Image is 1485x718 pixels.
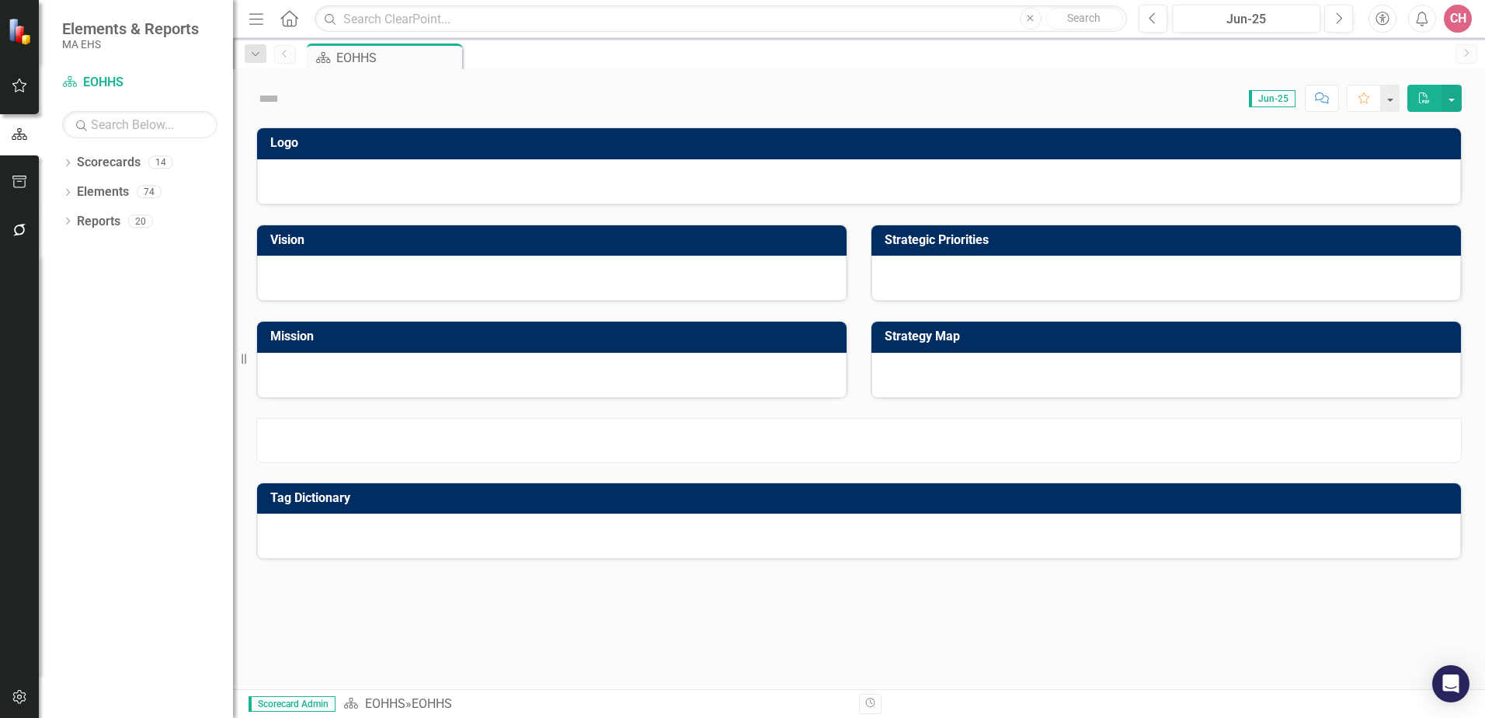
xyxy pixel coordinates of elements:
span: Search [1067,12,1101,24]
div: 74 [137,186,162,199]
button: Jun-25 [1172,5,1320,33]
div: Jun-25 [1177,10,1315,29]
div: 14 [148,156,173,169]
input: Search Below... [62,111,217,138]
h3: Tag Dictionary [270,491,1453,505]
span: Jun-25 [1249,90,1295,107]
img: ClearPoint Strategy [7,17,35,45]
a: EOHHS [62,74,217,92]
h3: Logo [270,136,1453,150]
a: EOHHS [365,696,405,711]
h3: Strategic Priorities [885,233,1453,247]
div: » [343,695,847,713]
small: MA EHS [62,38,199,51]
a: Elements [77,183,129,201]
div: Open Intercom Messenger [1432,665,1469,702]
div: 20 [128,214,153,228]
span: Scorecard Admin [249,696,336,712]
input: Search ClearPoint... [315,5,1127,33]
div: EOHHS [412,696,452,711]
div: EOHHS [336,48,458,68]
button: Search [1045,8,1123,30]
h3: Vision [270,233,839,247]
a: Reports [77,213,120,231]
h3: Strategy Map [885,329,1453,343]
img: Not Defined [256,86,281,111]
button: CH [1444,5,1472,33]
span: Elements & Reports [62,19,199,38]
h3: Mission [270,329,839,343]
a: Scorecards [77,154,141,172]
